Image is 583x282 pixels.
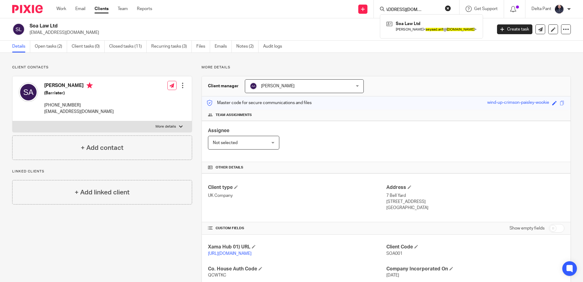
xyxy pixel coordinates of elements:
[35,41,67,52] a: Open tasks (2)
[12,23,25,36] img: svg%3E
[510,225,545,231] label: Show empty fields
[261,84,295,88] span: [PERSON_NAME]
[81,143,123,153] h4: + Add contact
[208,226,386,231] h4: CUSTOM FIELDS
[216,165,243,170] span: Other details
[196,41,210,52] a: Files
[208,83,239,89] h3: Client manager
[386,205,564,211] p: [GEOGRAPHIC_DATA]
[497,24,532,34] a: Create task
[44,102,114,108] p: [PHONE_NUMBER]
[216,113,252,117] span: Team assignments
[30,30,488,36] p: [EMAIL_ADDRESS][DOMAIN_NAME]
[72,41,105,52] a: Client tasks (0)
[202,65,571,70] p: More details
[156,124,176,129] p: More details
[44,90,114,96] h5: (Barrister)
[215,41,232,52] a: Emails
[386,244,564,250] h4: Client Code
[263,41,287,52] a: Audit logs
[118,6,128,12] a: Team
[554,4,564,14] img: dipesh-min.jpg
[12,65,192,70] p: Client contacts
[386,251,402,256] span: SOA001
[56,6,66,12] a: Work
[137,6,152,12] a: Reports
[386,266,564,272] h4: Company Incorporated On
[151,41,192,52] a: Recurring tasks (3)
[208,244,386,250] h4: Xama Hub 01) URL
[208,266,386,272] h4: Co. House Auth Code
[75,6,85,12] a: Email
[213,141,238,145] span: Not selected
[44,109,114,115] p: [EMAIL_ADDRESS][DOMAIN_NAME]
[87,82,93,89] i: Primary
[206,100,312,106] p: Master code for secure communications and files
[386,199,564,205] p: [STREET_ADDRESS]
[250,82,257,90] img: svg%3E
[386,193,564,199] p: 7 Bell Yard
[386,7,441,13] input: Search
[531,6,551,12] p: Delta Pant
[445,5,451,11] button: Clear
[208,251,252,256] a: [URL][DOMAIN_NAME]
[386,273,399,277] span: [DATE]
[474,7,498,11] span: Get Support
[386,184,564,191] h4: Address
[109,41,147,52] a: Closed tasks (11)
[19,82,38,102] img: svg%3E
[236,41,259,52] a: Notes (2)
[208,193,386,199] p: UK Company
[95,6,109,12] a: Clients
[12,169,192,174] p: Linked clients
[12,41,30,52] a: Details
[208,184,386,191] h4: Client type
[75,188,130,197] h4: + Add linked client
[44,82,114,90] h4: [PERSON_NAME]
[12,5,43,13] img: Pixie
[208,128,229,133] span: Assignee
[30,23,396,29] h2: Soa Law Ltd
[208,273,226,277] span: QCWTKC
[487,99,549,107] div: wind-up-crimson-paisley-wookie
